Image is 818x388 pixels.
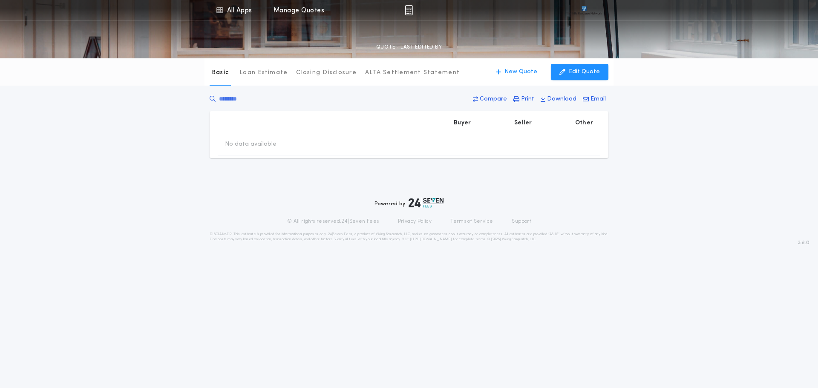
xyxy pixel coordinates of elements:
[547,95,576,103] p: Download
[287,218,379,225] p: © All rights reserved. 24|Seven Fees
[538,92,579,107] button: Download
[454,119,471,127] p: Buyer
[798,239,809,247] span: 3.8.0
[218,133,283,155] td: No data available
[512,218,531,225] a: Support
[575,119,593,127] p: Other
[590,95,606,103] p: Email
[398,218,432,225] a: Privacy Policy
[410,238,452,241] a: [URL][DOMAIN_NAME]
[405,5,413,15] img: img
[569,68,600,76] p: Edit Quote
[210,232,608,242] p: DISCLAIMER: This estimate is provided for informational purposes only. 24|Seven Fees, a product o...
[487,64,546,80] button: New Quote
[239,69,288,77] p: Loan Estimate
[551,64,608,80] button: Edit Quote
[470,92,510,107] button: Compare
[374,198,444,208] div: Powered by
[514,119,532,127] p: Seller
[480,95,507,103] p: Compare
[376,43,442,52] p: QUOTE - LAST EDITED BY
[365,69,460,77] p: ALTA Settlement Statement
[409,198,444,208] img: logo
[296,69,357,77] p: Closing Disclosure
[580,92,608,107] button: Email
[566,6,602,14] img: vs-icon
[521,95,534,103] p: Print
[212,69,229,77] p: Basic
[511,92,537,107] button: Print
[504,68,537,76] p: New Quote
[450,218,493,225] a: Terms of Service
